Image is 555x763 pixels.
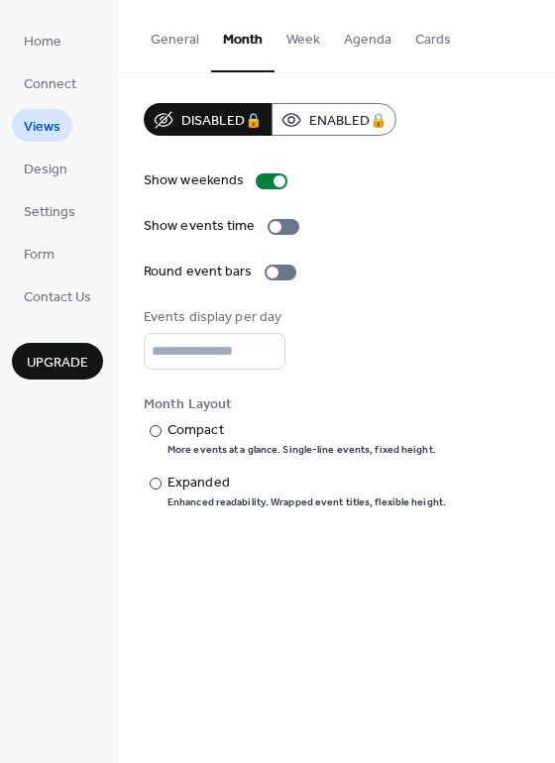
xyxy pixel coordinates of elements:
span: Design [24,160,67,180]
a: Design [12,152,79,184]
a: Views [12,109,72,142]
div: Enhanced readability. Wrapped event titles, flexible height. [167,495,446,509]
a: Form [12,237,66,270]
div: Events display per day [144,307,281,328]
div: More events at a glance. Single-line events, fixed height. [167,443,436,457]
a: Contact Us [12,279,103,312]
div: Compact [167,420,432,441]
div: Expanded [167,473,442,493]
span: Connect [24,74,76,95]
span: Contact Us [24,287,91,308]
span: Settings [24,202,75,223]
a: Settings [12,194,87,227]
div: Month Layout [144,394,526,415]
div: Round event bars [144,262,253,282]
span: Home [24,32,61,53]
a: Connect [12,66,88,99]
a: Home [12,24,73,56]
div: Show weekends [144,170,244,191]
button: Upgrade [12,343,103,380]
div: Show events time [144,216,256,237]
span: Upgrade [27,353,88,374]
span: Form [24,245,55,266]
span: Views [24,117,60,138]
